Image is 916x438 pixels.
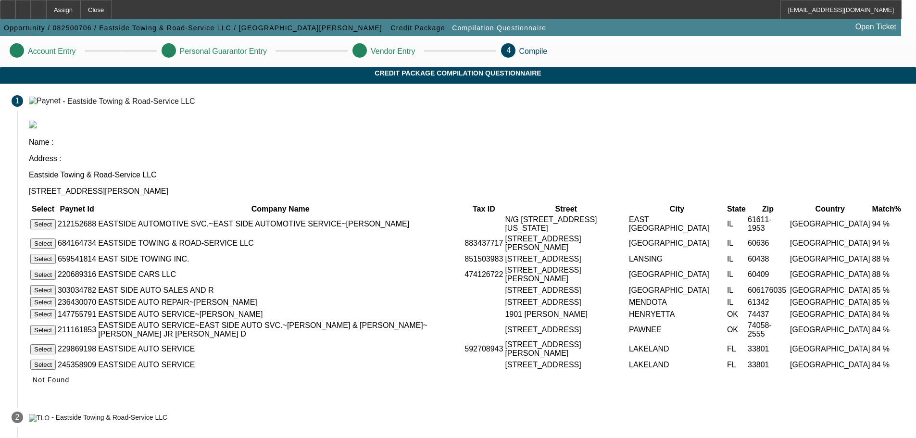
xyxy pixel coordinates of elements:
[872,309,902,320] td: 84 %
[504,309,627,320] td: 1901 [PERSON_NAME]
[464,253,503,264] td: 851503983
[628,340,726,358] td: LAKELAND
[15,413,20,422] span: 2
[98,285,463,296] td: EAST SIDE AUTO SALES AND R
[790,359,871,370] td: [GEOGRAPHIC_DATA]
[30,285,56,295] button: Select
[747,204,789,214] th: Zip
[57,234,97,252] td: 684164734
[464,340,503,358] td: 592708943
[98,340,463,358] td: EASTSIDE AUTO SERVICE
[747,253,789,264] td: 60438
[30,297,56,307] button: Select
[727,297,746,308] td: IL
[30,254,56,264] button: Select
[790,215,871,233] td: [GEOGRAPHIC_DATA]
[98,359,463,370] td: EASTSIDE AUTO SERVICE
[98,265,463,284] td: EASTSIDE CARS LLC
[507,46,511,54] span: 4
[872,285,902,296] td: 85 %
[98,234,463,252] td: EASTSIDE TOWING & ROAD-SERVICE LLC
[30,238,56,249] button: Select
[727,234,746,252] td: IL
[452,24,546,32] span: Compilation Questionnaire
[504,359,627,370] td: [STREET_ADDRESS]
[180,47,267,56] p: Personal Guarantor Entry
[63,97,195,105] div: - Eastside Towing & Road-Service LLC
[29,371,74,388] button: Not Found
[29,138,904,147] p: Name :
[504,340,627,358] td: [STREET_ADDRESS][PERSON_NAME]
[727,253,746,264] td: IL
[519,47,548,56] p: Compile
[727,340,746,358] td: FL
[30,219,56,229] button: Select
[872,265,902,284] td: 88 %
[747,285,789,296] td: 606176035
[727,215,746,233] td: IL
[15,97,20,105] span: 1
[98,215,463,233] td: EASTSIDE AUTOMOTIVE SVC.~EAST SIDE AUTOMOTIVE SERVICE~[PERSON_NAME]
[504,297,627,308] td: [STREET_ADDRESS]
[872,253,902,264] td: 88 %
[727,321,746,339] td: OK
[790,321,871,339] td: [GEOGRAPHIC_DATA]
[28,47,76,56] p: Account Entry
[57,309,97,320] td: 147755791
[628,253,726,264] td: LANSING
[747,321,789,339] td: 74058-2555
[371,47,415,56] p: Vendor Entry
[872,321,902,339] td: 84 %
[790,204,871,214] th: Country
[790,340,871,358] td: [GEOGRAPHIC_DATA]
[57,340,97,358] td: 229869198
[57,204,97,214] th: Paynet Id
[628,297,726,308] td: MENDOTA
[628,309,726,320] td: HENRYETTA
[57,321,97,339] td: 211161853
[390,24,445,32] span: Credit Package
[4,24,382,32] span: Opportunity / 082500706 / Eastside Towing & Road-Service LLC / [GEOGRAPHIC_DATA][PERSON_NAME]
[464,234,503,252] td: 883437717
[504,204,627,214] th: Street
[30,270,56,280] button: Select
[33,376,70,384] span: Not Found
[504,234,627,252] td: [STREET_ADDRESS][PERSON_NAME]
[727,204,746,214] th: State
[790,309,871,320] td: [GEOGRAPHIC_DATA]
[790,297,871,308] td: [GEOGRAPHIC_DATA]
[727,285,746,296] td: IL
[7,69,909,77] span: Credit Package Compilation Questionnaire
[57,265,97,284] td: 220689316
[727,359,746,370] td: FL
[450,19,549,37] button: Compilation Questionnaire
[872,297,902,308] td: 85 %
[504,285,627,296] td: [STREET_ADDRESS]
[747,215,789,233] td: 61611-1953
[98,253,463,264] td: EAST SIDE TOWING INC.
[872,215,902,233] td: 94 %
[727,309,746,320] td: OK
[790,253,871,264] td: [GEOGRAPHIC_DATA]
[504,215,627,233] td: N/G [STREET_ADDRESS][US_STATE]
[790,234,871,252] td: [GEOGRAPHIC_DATA]
[628,215,726,233] td: EAST [GEOGRAPHIC_DATA]
[628,234,726,252] td: [GEOGRAPHIC_DATA]
[872,204,902,214] th: Match%
[747,359,789,370] td: 33801
[29,97,61,105] img: Paynet
[464,204,503,214] th: Tax ID
[29,171,904,179] p: Eastside Towing & Road-Service LLC
[29,121,37,128] img: paynet_logo.jpg
[852,19,900,35] a: Open Ticket
[872,340,902,358] td: 84 %
[57,359,97,370] td: 245358909
[57,253,97,264] td: 659541814
[57,215,97,233] td: 212152688
[727,265,746,284] td: IL
[388,19,447,37] button: Credit Package
[747,309,789,320] td: 74437
[628,204,726,214] th: City
[628,285,726,296] td: [GEOGRAPHIC_DATA]
[29,154,904,163] p: Address :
